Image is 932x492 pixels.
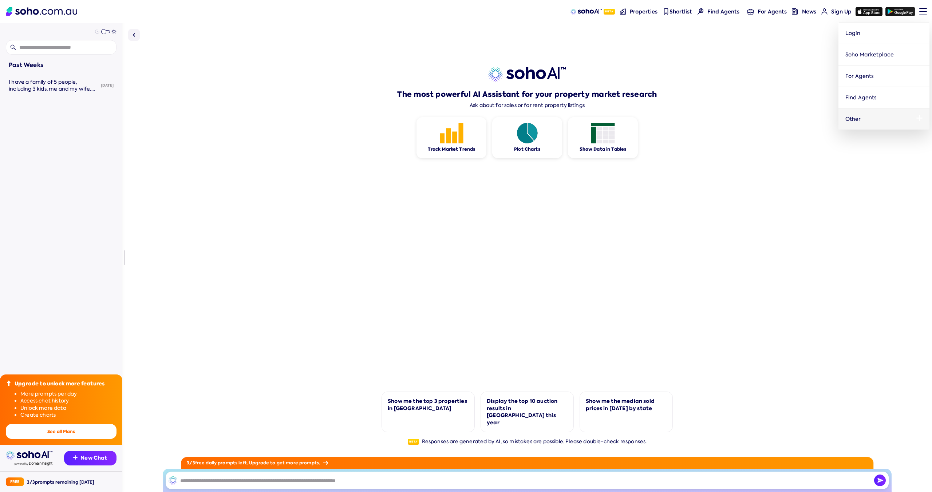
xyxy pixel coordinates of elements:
[64,451,116,465] button: New Chat
[20,405,116,412] li: Unlock more data
[470,102,585,108] div: Ask about for sales or for rent property listings
[15,380,104,388] div: Upgrade to unlock more features
[9,60,114,70] div: Past Weeks
[670,8,692,15] span: Shortlist
[169,476,177,485] img: SohoAI logo black
[874,475,886,486] button: Send
[15,462,52,465] img: Data provided by Domain Insight
[838,108,929,130] a: Other
[440,123,463,143] img: Feature 1 icon
[802,8,816,15] span: News
[98,78,116,94] div: [DATE]
[663,8,669,15] img: shortlist-nav icon
[408,439,419,445] span: Beta
[758,8,787,15] span: For Agents
[831,8,852,15] span: Sign Up
[845,29,860,37] span: Login
[9,79,95,121] span: I have a family of 5 people, including 3 kids, me and my wife. our budget is under $3M, and we pr...
[838,65,929,87] a: For Agents
[838,44,929,65] a: Soho Marketplace
[838,87,929,108] a: Find Agents
[620,8,626,15] img: properties-nav icon
[323,461,328,465] img: Arrow icon
[20,397,116,405] li: Access chat history
[388,398,469,412] div: Show me the top 3 properties in [GEOGRAPHIC_DATA]
[707,8,739,15] span: Find Agents
[845,115,861,123] span: Other
[874,475,886,486] img: Send icon
[580,146,627,152] div: Show Data in Tables
[27,479,94,485] div: 3 / 3 prompts remaining [DATE]
[20,390,116,398] li: More prompts per day
[181,457,873,469] div: 3 / 3 free daily prompts left. Upgrade to get more prompts.
[6,380,12,386] img: Upgrade icon
[792,8,798,15] img: news-nav icon
[747,8,754,15] img: for-agents-nav icon
[487,398,568,426] div: Display the top 10 auction results in [GEOGRAPHIC_DATA] this year
[6,424,116,439] button: See all Plans
[845,94,877,101] span: Find Agents
[604,9,615,15] span: Beta
[845,51,894,58] span: Soho Marketplace
[6,451,52,460] img: sohoai logo
[821,8,828,15] img: for-agents-nav icon
[6,74,98,97] a: I have a family of 5 people, including 3 kids, me and my wife. our budget is under $3M, and we pr...
[845,72,874,80] span: For Agents
[6,477,24,486] div: Free
[488,67,566,82] img: sohoai logo
[20,412,116,419] li: Create charts
[838,22,929,44] a: Login
[514,146,540,152] div: Plot Charts
[408,438,647,445] div: Responses are generated by AI, so mistakes are possible. Please double-check responses.
[856,7,882,16] img: app-store icon
[885,7,915,16] img: google-play icon
[916,115,923,121] img: plus icon
[6,7,77,16] img: Soho Logo
[698,8,704,15] img: Find agents icon
[570,9,601,15] img: sohoAI logo
[591,123,615,143] img: Feature 1 icon
[630,8,657,15] span: Properties
[428,146,475,152] div: Track Market Trends
[516,123,539,143] img: Feature 1 icon
[9,79,98,93] div: I have a family of 5 people, including 3 kids, me and my wife. our budget is under $3M, and we pr...
[397,89,657,99] h1: The most powerful AI Assistant for your property market research
[586,398,667,412] div: Show me the median sold prices in [DATE] by state
[130,31,138,39] img: Sidebar toggle icon
[73,455,78,460] img: Recommendation icon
